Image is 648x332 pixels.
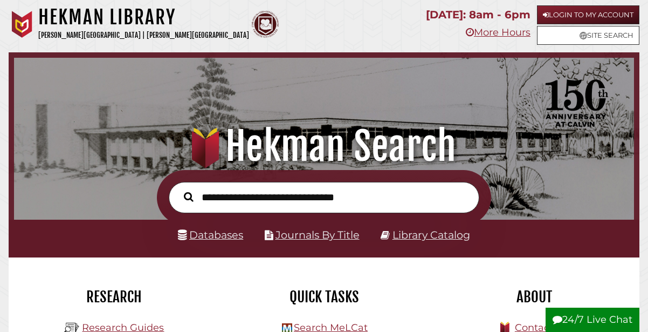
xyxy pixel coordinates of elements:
h2: About [437,288,631,306]
a: Library Catalog [392,228,470,241]
img: Calvin University [9,11,36,38]
h2: Research [17,288,211,306]
h1: Hekman Search [24,123,624,170]
img: Calvin Theological Seminary [252,11,279,38]
a: Site Search [537,26,639,45]
i: Search [184,192,194,202]
p: [PERSON_NAME][GEOGRAPHIC_DATA] | [PERSON_NAME][GEOGRAPHIC_DATA] [38,29,249,42]
button: Search [178,189,199,204]
h1: Hekman Library [38,5,249,29]
h2: Quick Tasks [227,288,421,306]
a: Databases [178,228,243,241]
p: [DATE]: 8am - 6pm [426,5,530,24]
a: Journals By Title [275,228,360,241]
a: More Hours [466,26,530,38]
a: Login to My Account [537,5,639,24]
